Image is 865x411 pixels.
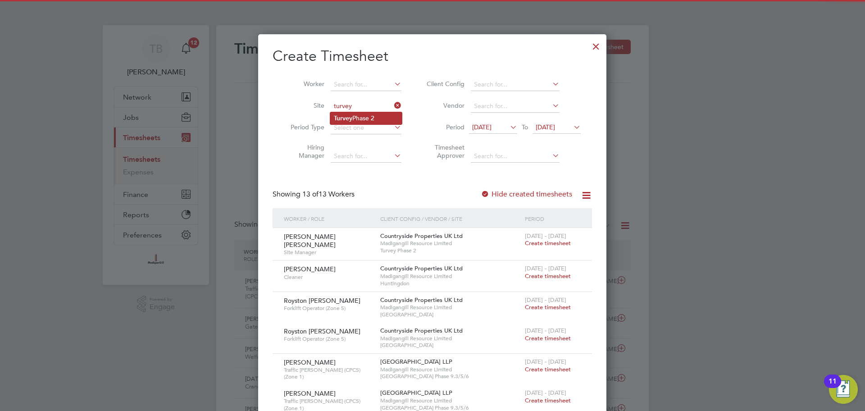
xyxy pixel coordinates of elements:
input: Search for... [331,78,401,91]
label: Period Type [284,123,324,131]
b: Turvey [334,114,352,122]
label: Hide created timesheets [481,190,572,199]
span: [DATE] - [DATE] [525,296,566,304]
span: Cleaner [284,274,373,281]
label: Client Config [424,80,464,88]
input: Search for... [471,78,560,91]
span: Madigangill Resource Limited [380,304,520,311]
div: 11 [829,381,837,393]
span: [DATE] - [DATE] [525,327,566,334]
span: [GEOGRAPHIC_DATA] [380,342,520,349]
span: Forklift Operator (Zone 5) [284,305,373,312]
span: [DATE] - [DATE] [525,265,566,272]
span: [PERSON_NAME] [PERSON_NAME] [284,233,336,249]
span: [GEOGRAPHIC_DATA] LLP [380,358,452,365]
span: [DATE] - [DATE] [525,232,566,240]
span: [PERSON_NAME] [284,358,336,366]
span: Madigangill Resource Limited [380,240,520,247]
span: Create timesheet [525,397,571,404]
input: Select one [331,122,401,134]
span: To [519,121,531,133]
span: Madigangill Resource Limited [380,397,520,404]
span: Turvey Phase 2 [380,247,520,254]
span: Countryside Properties UK Ltd [380,265,463,272]
input: Search for... [471,100,560,113]
span: Create timesheet [525,272,571,280]
div: Worker / Role [282,208,378,229]
span: Traffic [PERSON_NAME] (CPCS) (Zone 1) [284,366,373,380]
span: Huntingdon [380,280,520,287]
span: [GEOGRAPHIC_DATA] LLP [380,389,452,397]
span: Countryside Properties UK Ltd [380,232,463,240]
span: Create timesheet [525,334,571,342]
span: 13 of [302,190,319,199]
label: Worker [284,80,324,88]
span: [DATE] - [DATE] [525,358,566,365]
span: Countryside Properties UK Ltd [380,296,463,304]
label: Timesheet Approver [424,143,464,160]
span: [PERSON_NAME] [284,389,336,397]
span: [GEOGRAPHIC_DATA] [380,311,520,318]
span: Madigangill Resource Limited [380,273,520,280]
span: [DATE] [472,123,492,131]
label: Vendor [424,101,464,110]
span: [DATE] - [DATE] [525,389,566,397]
label: Hiring Manager [284,143,324,160]
span: Forklift Operator (Zone 5) [284,335,373,342]
span: Site Manager [284,249,373,256]
li: Phase 2 [330,112,402,124]
span: Royston [PERSON_NAME] [284,297,360,305]
span: [DATE] [536,123,555,131]
div: Showing [273,190,356,199]
span: Royston [PERSON_NAME] [284,327,360,335]
input: Search for... [331,100,401,113]
span: Create timesheet [525,239,571,247]
label: Site [284,101,324,110]
div: Client Config / Vendor / Site [378,208,523,229]
span: 13 Workers [302,190,355,199]
h2: Create Timesheet [273,47,592,66]
span: Madigangill Resource Limited [380,335,520,342]
span: [PERSON_NAME] [284,265,336,273]
label: Period [424,123,464,131]
input: Search for... [331,150,401,163]
button: Open Resource Center, 11 new notifications [829,375,858,404]
span: Create timesheet [525,303,571,311]
span: Countryside Properties UK Ltd [380,327,463,334]
span: [GEOGRAPHIC_DATA] Phase 9.3/5/6 [380,373,520,380]
input: Search for... [471,150,560,163]
div: Period [523,208,583,229]
span: Create timesheet [525,365,571,373]
span: Madigangill Resource Limited [380,366,520,373]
